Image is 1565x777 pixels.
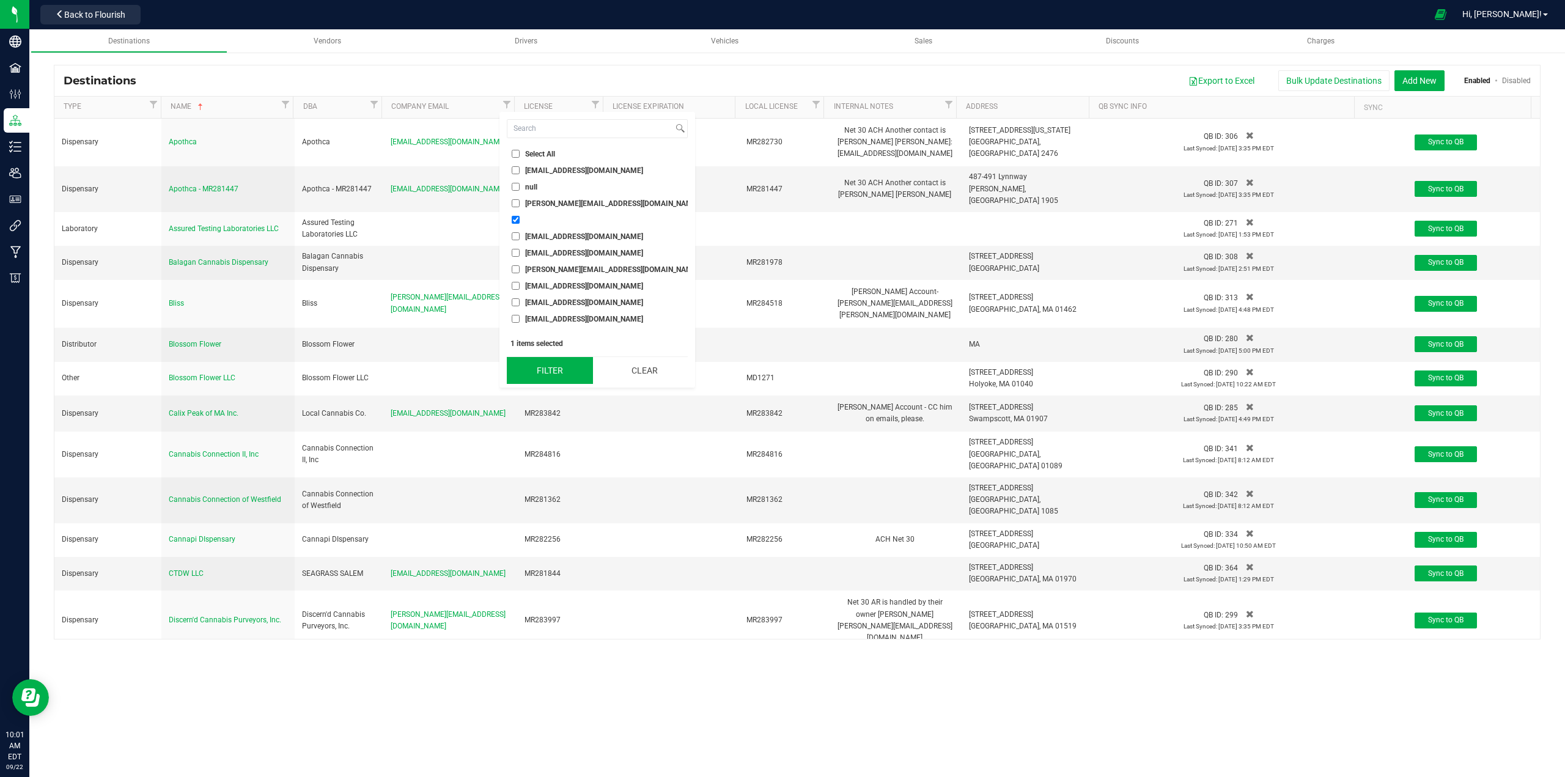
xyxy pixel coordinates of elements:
span: Bliss [169,299,184,307]
inline-svg: Billing [9,272,21,284]
div: Apothca [302,136,377,148]
span: Last Synced: [1184,347,1217,354]
a: Filter [809,97,823,112]
div: MD1271 [746,372,821,384]
div: Dispensary [62,534,154,545]
span: Last Synced: [1184,145,1217,152]
span: 334 [1225,530,1238,539]
inline-svg: Company [9,35,21,48]
div: Blossom Flower [302,339,377,350]
span: [DATE] 8:12 AM EDT [1218,503,1274,509]
span: Sync to QB [1428,224,1464,233]
input: [PERSON_NAME][EMAIL_ADDRESS][DOMAIN_NAME] [512,265,520,273]
span: [GEOGRAPHIC_DATA], [GEOGRAPHIC_DATA] 1085 [969,495,1058,515]
div: MR281447 [746,183,821,195]
span: MA [969,340,980,348]
span: [EMAIL_ADDRESS][DOMAIN_NAME] [525,282,643,290]
div: Dispensary [62,449,154,460]
div: MR284816 [525,449,599,460]
a: Type [64,102,145,112]
span: Last Synced: [1184,231,1217,238]
span: Sync to QB [1428,569,1464,578]
span: [GEOGRAPHIC_DATA] [969,264,1039,273]
span: [STREET_ADDRESS] [969,403,1033,411]
span: Open Ecommerce Menu [1427,2,1454,26]
span: 290 [1225,369,1238,377]
span: Blossom Flower [169,340,221,348]
a: License Expiration [613,102,731,112]
span: Last Synced: [1184,623,1217,630]
inline-svg: User Roles [9,193,21,205]
span: Vehicles [711,37,738,45]
span: QB ID: [1204,179,1223,188]
span: [DATE] 1:53 PM EDT [1218,231,1274,238]
div: MR282256 [525,534,599,545]
input: [EMAIL_ADDRESS][DOMAIN_NAME] [512,315,520,323]
div: Dispensary [62,568,154,580]
span: [DATE] 4:48 PM EDT [1218,306,1274,313]
span: Balagan Cannabis Dispensary [169,258,268,267]
span: Sync to QB [1428,495,1464,504]
span: [STREET_ADDRESS] [969,252,1033,260]
span: 299 [1225,611,1238,619]
span: [DATE] 10:50 AM EDT [1216,542,1276,549]
span: QB ID: [1204,611,1223,619]
span: QB ID: [1204,564,1223,572]
span: Sync to QB [1428,185,1464,193]
input: [PERSON_NAME][EMAIL_ADDRESS][DOMAIN_NAME] [512,199,520,207]
button: Sync to QB [1415,532,1477,548]
span: [STREET_ADDRESS] [969,610,1033,619]
span: [DATE] 1:29 PM EDT [1218,576,1274,583]
span: Sync to QB [1428,409,1464,418]
a: Filter [278,97,293,112]
div: Net 30 ACH Another contact is [PERSON_NAME] [PERSON_NAME]: [EMAIL_ADDRESS][DOMAIN_NAME] [836,123,954,161]
div: Dispensary [62,136,154,148]
span: 285 [1225,403,1238,412]
a: Disabled [1502,76,1531,85]
span: Select All [525,150,555,158]
span: [PERSON_NAME][EMAIL_ADDRESS][DOMAIN_NAME] [525,266,699,273]
span: [EMAIL_ADDRESS][DOMAIN_NAME] [525,233,643,240]
span: Hi, [PERSON_NAME]! [1462,9,1542,19]
div: MR283842 [746,408,821,419]
span: Sync to QB [1428,340,1464,348]
span: QB ID: [1204,252,1223,261]
span: Charges [1307,37,1335,45]
span: QB ID: [1204,530,1223,539]
input: Select All [512,150,520,158]
th: Sync [1354,97,1531,119]
button: Sync to QB [1415,134,1477,150]
div: [PERSON_NAME] Account- [PERSON_NAME][EMAIL_ADDRESS][PERSON_NAME][DOMAIN_NAME] [836,285,954,323]
span: Last Synced: [1184,576,1217,583]
span: [EMAIL_ADDRESS][DOMAIN_NAME] [391,185,506,193]
span: [GEOGRAPHIC_DATA] [969,541,1039,550]
span: Cannabis Connection II, Inc [169,450,259,458]
span: Sync to QB [1428,616,1464,624]
span: Sync to QB [1428,450,1464,458]
span: [STREET_ADDRESS] [969,293,1033,301]
span: [GEOGRAPHIC_DATA], MA 01970 [969,575,1077,583]
div: Discern'd Cannabis Purveyors, Inc. [302,609,377,632]
div: MR281362 [746,494,821,506]
a: Local License [745,102,809,112]
div: MR284816 [746,449,821,460]
span: [PERSON_NAME][EMAIL_ADDRESS][DOMAIN_NAME] [391,293,506,313]
span: [STREET_ADDRESS] [969,484,1033,492]
span: Last Synced: [1181,542,1215,549]
iframe: Resource center [12,679,49,716]
a: Enabled [1464,76,1490,85]
div: Laboratory [62,223,154,235]
button: Sync to QB [1415,181,1477,197]
span: [DATE] 10:22 AM EDT [1216,381,1276,388]
div: Dispensary [62,408,154,419]
button: Add New [1394,70,1445,91]
div: Blossom Flower LLC [302,372,377,384]
span: Sync to QB [1428,374,1464,382]
a: QB Sync Info [1099,102,1349,112]
div: Cannapi DIspensary [302,534,377,545]
span: QB ID: [1204,219,1223,227]
span: Vendors [314,37,341,45]
a: Filter [941,97,956,112]
div: ACH Net 30 [836,532,954,547]
span: Last Synced: [1181,381,1215,388]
